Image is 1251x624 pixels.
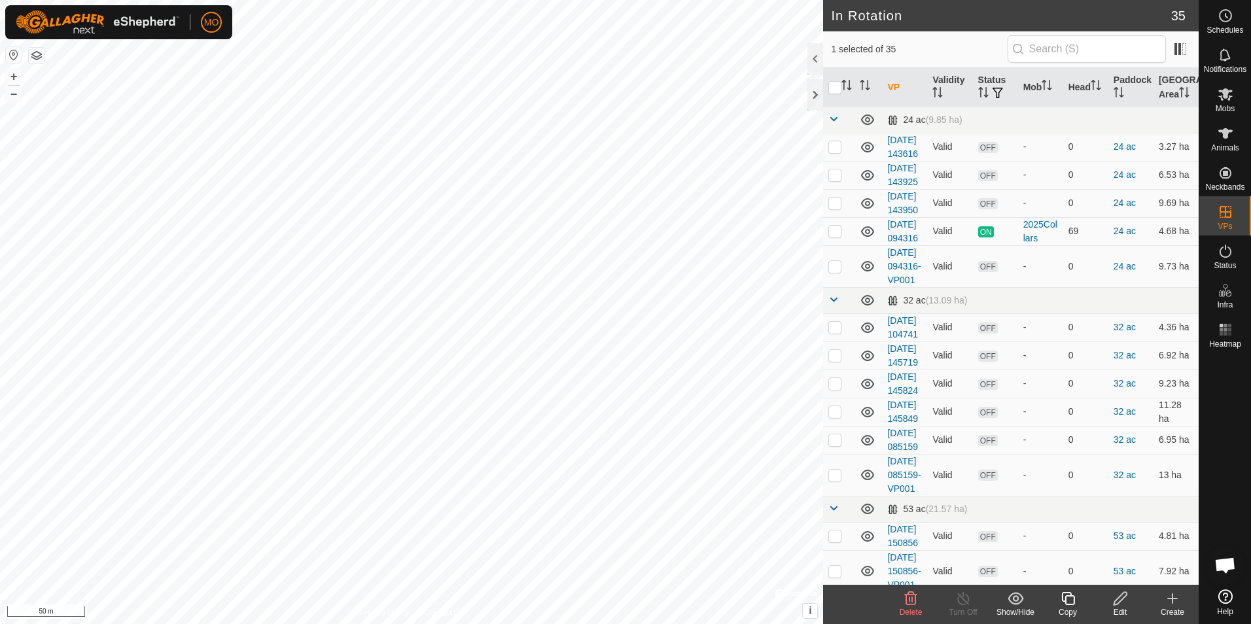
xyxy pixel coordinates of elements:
div: 32 ac [887,295,967,306]
span: OFF [978,407,998,418]
a: Open chat [1206,546,1245,585]
td: 0 [1063,522,1108,550]
td: 0 [1063,550,1108,592]
span: OFF [978,351,998,362]
a: [DATE] 094316 [887,219,918,243]
input: Search (S) [1008,35,1166,63]
div: - [1023,468,1058,482]
span: (9.85 ha) [926,114,962,125]
td: Valid [927,133,972,161]
a: 32 ac [1114,350,1136,360]
div: - [1023,168,1058,182]
p-sorticon: Activate to sort [860,82,870,92]
p-sorticon: Activate to sort [1114,89,1124,99]
img: Gallagher Logo [16,10,179,34]
td: 0 [1063,133,1108,161]
div: - [1023,321,1058,334]
button: – [6,86,22,101]
span: Help [1217,608,1233,615]
td: 9.69 ha [1154,189,1199,217]
a: [DATE] 145719 [887,343,918,368]
a: [DATE] 145849 [887,400,918,424]
span: 35 [1171,6,1186,26]
th: Status [973,68,1018,107]
p-sorticon: Activate to sort [1042,82,1052,92]
a: 53 ac [1114,566,1136,576]
div: Create [1146,606,1199,618]
a: 24 ac [1114,226,1136,236]
div: 2025Collars [1023,218,1058,245]
td: Valid [927,245,972,287]
div: - [1023,405,1058,419]
td: Valid [927,217,972,245]
div: - [1023,196,1058,210]
a: [DATE] 085159 [887,428,918,452]
span: Heatmap [1209,340,1241,348]
span: Status [1214,262,1236,269]
span: OFF [978,322,998,334]
span: OFF [978,435,998,446]
span: OFF [978,142,998,153]
p-sorticon: Activate to sort [932,89,943,99]
a: Privacy Policy [360,607,409,619]
span: Schedules [1207,26,1243,34]
a: 24 ac [1114,169,1136,180]
td: 0 [1063,398,1108,426]
p-sorticon: Activate to sort [1091,82,1101,92]
td: 6.53 ha [1154,161,1199,189]
span: OFF [978,531,998,542]
td: 0 [1063,313,1108,341]
span: Neckbands [1205,183,1244,191]
td: Valid [927,313,972,341]
td: 11.28 ha [1154,398,1199,426]
button: Map Layers [29,48,44,63]
td: Valid [927,161,972,189]
span: OFF [978,566,998,577]
div: - [1023,433,1058,447]
td: Valid [927,189,972,217]
button: Reset Map [6,47,22,63]
p-sorticon: Activate to sort [978,89,989,99]
a: [DATE] 143925 [887,163,918,187]
h2: In Rotation [831,8,1171,24]
div: Copy [1042,606,1094,618]
td: 6.92 ha [1154,341,1199,370]
span: OFF [978,170,998,181]
div: 24 ac [887,114,962,126]
span: OFF [978,198,998,209]
th: Validity [927,68,972,107]
span: i [809,605,811,616]
td: 9.73 ha [1154,245,1199,287]
span: 1 selected of 35 [831,43,1007,56]
a: [DATE] 150856 [887,524,918,548]
a: [DATE] 085159-VP001 [887,456,921,494]
span: Delete [900,608,923,617]
td: Valid [927,370,972,398]
td: 4.81 ha [1154,522,1199,550]
td: 4.36 ha [1154,313,1199,341]
div: 53 ac [887,504,967,515]
a: [DATE] 150856-VP001 [887,552,921,590]
span: Mobs [1216,105,1235,113]
a: 24 ac [1114,198,1136,208]
a: 32 ac [1114,378,1136,389]
td: Valid [927,426,972,454]
div: Show/Hide [989,606,1042,618]
span: OFF [978,470,998,481]
div: - [1023,377,1058,390]
div: Edit [1094,606,1146,618]
a: [DATE] 143616 [887,135,918,159]
td: 0 [1063,454,1108,496]
a: 24 ac [1114,261,1136,271]
span: (13.09 ha) [926,295,968,305]
div: - [1023,564,1058,578]
span: OFF [978,379,998,390]
div: - [1023,260,1058,273]
td: 3.27 ha [1154,133,1199,161]
div: Turn Off [937,606,989,618]
a: 32 ac [1114,406,1136,417]
th: Paddock [1108,68,1154,107]
td: 13 ha [1154,454,1199,496]
span: MO [204,16,219,29]
button: + [6,69,22,84]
